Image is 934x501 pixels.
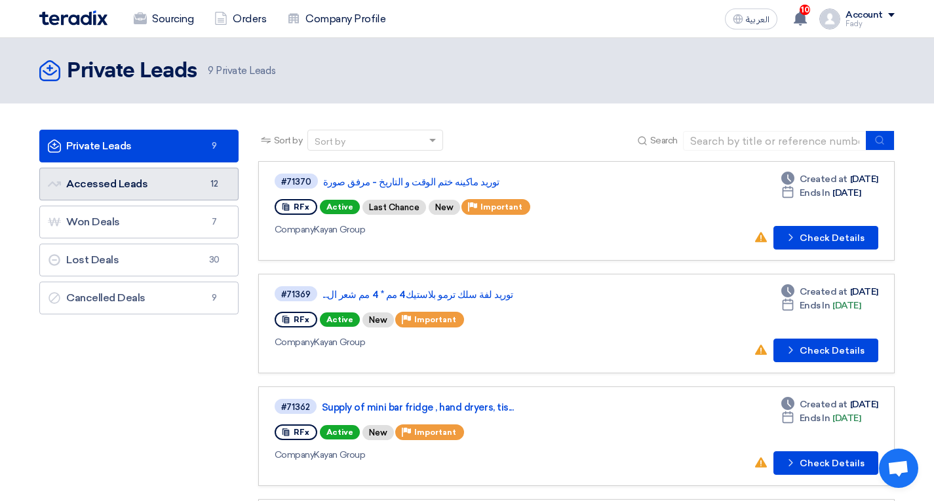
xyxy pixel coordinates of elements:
div: [DATE] [781,186,861,200]
div: [DATE] [781,299,861,312]
span: 10 [800,5,810,15]
a: Cancelled Deals9 [39,282,239,314]
span: RFx [294,428,309,437]
a: Company Profile [277,5,396,33]
span: Created at [800,398,847,411]
span: 9 [206,139,222,153]
span: Ends In [800,186,830,200]
button: Check Details [773,226,878,250]
a: Lost Deals30 [39,244,239,276]
div: [DATE] [781,398,878,411]
div: Last Chance [362,200,426,215]
span: Private Leads [208,64,275,79]
span: RFx [294,202,309,212]
span: Important [414,428,456,437]
div: New [429,200,460,215]
span: Ends In [800,299,830,312]
span: Active [320,425,360,439]
span: Sort by [274,134,303,147]
span: Company [275,449,315,460]
img: profile_test.png [819,9,840,29]
button: Check Details [773,451,878,475]
span: 12 [206,177,222,191]
span: Company [275,224,315,235]
span: 30 [206,253,222,267]
img: Teradix logo [39,10,107,26]
a: Supply of mini bar fridge , hand dryers, tis... [322,401,650,413]
a: توريد ماكينه ختم الوقت و التاريخ - مرفق صورة [323,176,651,188]
a: Orders [204,5,277,33]
span: 9 [208,65,214,77]
span: Created at [800,172,847,186]
div: New [362,425,394,440]
a: Private Leads9 [39,130,239,162]
div: New [362,312,394,327]
span: Ends In [800,411,830,425]
button: العربية [725,9,777,29]
div: [DATE] [781,411,861,425]
div: Kayan Group [275,335,653,349]
div: #71362 [281,403,310,411]
div: Fady [846,20,895,28]
span: 7 [206,215,222,229]
span: Important [414,315,456,324]
a: توريد لفة سلك ترمو بلاستيك4 مم * 4 مم شعر ال... [322,289,650,301]
span: Company [275,337,315,348]
span: Active [320,200,360,214]
a: Accessed Leads12 [39,168,239,200]
span: Created at [800,285,847,299]
div: Kayan Group [275,223,653,236]
div: Open chat [879,449,918,488]
h2: Private Leads [67,58,197,84]
div: #71370 [281,177,311,186]
button: Check Details [773,339,878,362]
span: 9 [206,291,222,305]
div: Kayan Group [275,448,652,462]
input: Search by title or reference number [683,131,866,151]
div: Sort by [315,135,345,149]
span: RFx [294,315,309,324]
div: [DATE] [781,172,878,186]
span: Search [650,134,678,147]
div: Account [846,10,883,21]
span: العربية [746,15,769,24]
div: [DATE] [781,285,878,299]
span: Important [480,202,522,212]
span: Active [320,312,360,327]
div: #71369 [281,290,311,299]
a: Sourcing [123,5,204,33]
a: Won Deals7 [39,206,239,238]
